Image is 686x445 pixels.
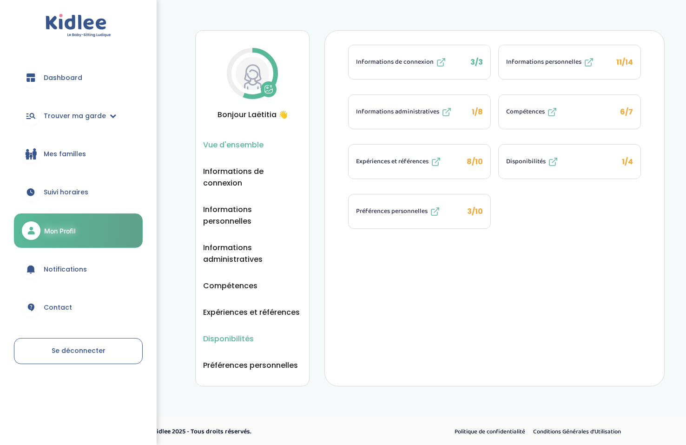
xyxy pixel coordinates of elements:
li: 6/7 [498,94,641,129]
img: logo.svg [46,14,111,38]
span: Suivi horaires [44,187,88,197]
button: Disponibilités [203,333,254,345]
p: © Kidlee 2025 - Tous droits réservés. [147,427,383,437]
span: Contact [44,303,72,312]
button: Compétences 6/7 [499,95,640,129]
a: Dashboard [14,61,143,94]
span: Se déconnecter [52,346,106,355]
span: Compétences [506,107,545,117]
span: Bonjour Laëtitia 👋 [203,109,302,120]
button: Préférences personnelles 3/10 [349,194,490,228]
span: Informations personnelles [506,57,581,67]
a: Notifications [14,252,143,286]
span: 8/10 [467,156,483,167]
li: 3/10 [348,194,491,229]
button: Informations administratives 1/8 [349,95,490,129]
a: Contact [14,291,143,324]
span: 1/8 [472,106,483,117]
li: 1/4 [498,144,641,179]
button: Préférences personnelles [203,359,298,371]
button: Vue d'ensemble [203,139,264,151]
a: Suivi horaires [14,175,143,209]
span: Expériences et références [356,157,429,166]
li: 3/3 [348,45,491,80]
li: 11/14 [498,45,641,80]
span: Informations administratives [356,107,439,117]
button: Expériences et références [203,306,300,318]
button: Informations personnelles [203,204,302,227]
a: Conditions Générales d’Utilisation [530,426,624,438]
button: Informations de connexion 3/3 [349,45,490,79]
span: 3/10 [467,206,483,217]
a: Mes familles [14,137,143,171]
span: Dashboard [44,73,82,83]
span: Trouver ma garde [44,111,106,121]
button: Informations administratives [203,242,302,265]
span: Préférences personnelles [356,206,428,216]
button: Informations personnelles 11/14 [499,45,640,79]
span: Informations de connexion [356,57,434,67]
img: Avatar [236,57,269,90]
a: Se déconnecter [14,338,143,364]
a: Trouver ma garde [14,99,143,133]
span: 1/4 [622,156,633,167]
span: Notifications [44,265,87,274]
span: 3/3 [470,57,483,67]
span: Disponibilités [506,157,546,166]
button: Informations de connexion [203,166,302,189]
li: 1/8 [348,94,491,129]
li: 8/10 [348,144,491,179]
a: Politique de confidentialité [451,426,528,438]
a: Mon Profil [14,213,143,248]
span: Mes familles [44,149,86,159]
button: Disponibilités 1/4 [499,145,640,179]
span: Mon Profil [44,226,76,236]
span: 6/7 [620,106,633,117]
button: Expériences et références 8/10 [349,145,490,179]
button: Compétences [203,280,257,292]
span: 11/14 [616,57,633,67]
